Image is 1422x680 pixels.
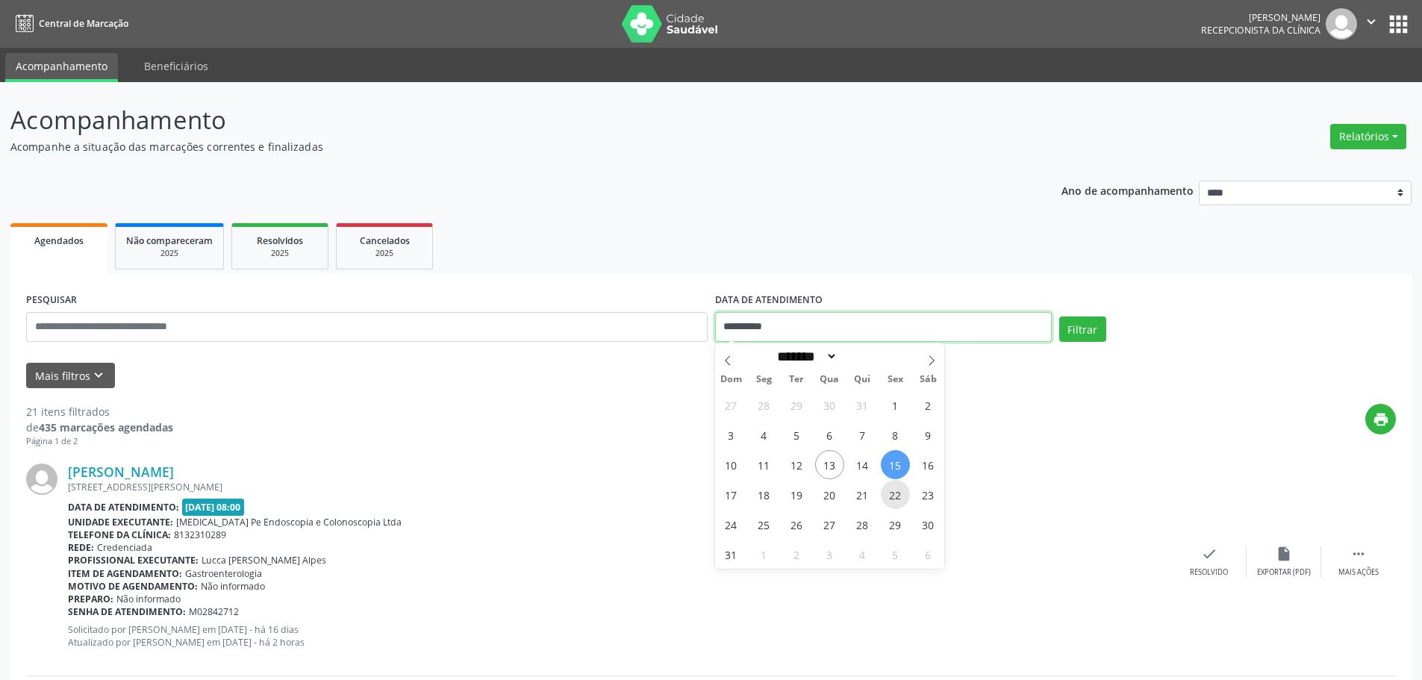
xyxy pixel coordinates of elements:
[26,435,173,448] div: Página 1 de 2
[182,499,245,516] span: [DATE] 08:00
[717,540,746,569] span: Agosto 31, 2025
[126,248,213,259] div: 2025
[1330,124,1406,149] button: Relatórios
[185,567,262,580] span: Gastroenterologia
[717,390,746,419] span: Julho 27, 2025
[189,605,239,618] span: M02842712
[1257,567,1311,578] div: Exportar (PDF)
[1059,316,1106,342] button: Filtrar
[815,510,844,539] span: Agosto 27, 2025
[773,349,838,364] select: Month
[782,480,811,509] span: Agosto 19, 2025
[68,516,173,528] b: Unidade executante:
[747,375,780,384] span: Seg
[914,420,943,449] span: Agosto 9, 2025
[1385,11,1412,37] button: apps
[68,623,1172,649] p: Solicitado por [PERSON_NAME] em [DATE] - há 16 dias Atualizado por [PERSON_NAME] em [DATE] - há 2...
[749,510,779,539] span: Agosto 25, 2025
[815,540,844,569] span: Setembro 3, 2025
[782,540,811,569] span: Setembro 2, 2025
[68,501,179,514] b: Data de atendimento:
[749,540,779,569] span: Setembro 1, 2025
[815,420,844,449] span: Agosto 6, 2025
[68,554,199,567] b: Profissional executante:
[782,390,811,419] span: Julho 29, 2025
[749,420,779,449] span: Agosto 4, 2025
[5,53,118,82] a: Acompanhamento
[26,363,115,389] button: Mais filtroskeyboard_arrow_down
[10,11,128,36] a: Central de Marcação
[848,540,877,569] span: Setembro 4, 2025
[39,420,173,434] strong: 435 marcações agendadas
[1338,567,1379,578] div: Mais ações
[26,289,77,312] label: PESQUISAR
[881,390,910,419] span: Agosto 1, 2025
[881,420,910,449] span: Agosto 8, 2025
[68,605,186,618] b: Senha de atendimento:
[10,102,991,139] p: Acompanhamento
[26,419,173,435] div: de
[780,375,813,384] span: Ter
[1373,411,1389,428] i: print
[881,510,910,539] span: Agosto 29, 2025
[848,390,877,419] span: Julho 31, 2025
[134,53,219,79] a: Beneficiários
[815,390,844,419] span: Julho 30, 2025
[911,375,944,384] span: Sáb
[126,234,213,247] span: Não compareceram
[1190,567,1228,578] div: Resolvido
[1061,181,1194,199] p: Ano de acompanhamento
[914,510,943,539] span: Agosto 30, 2025
[1201,11,1320,24] div: [PERSON_NAME]
[848,510,877,539] span: Agosto 28, 2025
[1201,546,1217,562] i: check
[202,554,326,567] span: Lucca [PERSON_NAME] Alpes
[813,375,846,384] span: Qua
[68,541,94,554] b: Rede:
[1350,546,1367,562] i: 
[881,540,910,569] span: Setembro 5, 2025
[717,420,746,449] span: Agosto 3, 2025
[1326,8,1357,40] img: img
[914,450,943,479] span: Agosto 16, 2025
[1357,8,1385,40] button: 
[717,480,746,509] span: Agosto 17, 2025
[1365,404,1396,434] button: print
[26,404,173,419] div: 21 itens filtrados
[68,593,113,605] b: Preparo:
[201,580,265,593] span: Não informado
[782,450,811,479] span: Agosto 12, 2025
[174,528,226,541] span: 8132310289
[881,450,910,479] span: Agosto 15, 2025
[347,248,422,259] div: 2025
[34,234,84,247] span: Agendados
[914,390,943,419] span: Agosto 2, 2025
[879,375,911,384] span: Sex
[848,480,877,509] span: Agosto 21, 2025
[360,234,410,247] span: Cancelados
[97,541,152,554] span: Credenciada
[26,464,57,495] img: img
[68,464,174,480] a: [PERSON_NAME]
[782,510,811,539] span: Agosto 26, 2025
[116,593,181,605] span: Não informado
[914,540,943,569] span: Setembro 6, 2025
[715,375,748,384] span: Dom
[1363,13,1379,30] i: 
[815,480,844,509] span: Agosto 20, 2025
[243,248,317,259] div: 2025
[881,480,910,509] span: Agosto 22, 2025
[90,367,107,384] i: keyboard_arrow_down
[1201,24,1320,37] span: Recepcionista da clínica
[749,480,779,509] span: Agosto 18, 2025
[68,580,198,593] b: Motivo de agendamento:
[749,450,779,479] span: Agosto 11, 2025
[848,420,877,449] span: Agosto 7, 2025
[717,510,746,539] span: Agosto 24, 2025
[749,390,779,419] span: Julho 28, 2025
[715,289,823,312] label: DATA DE ATENDIMENTO
[846,375,879,384] span: Qui
[10,139,991,155] p: Acompanhe a situação das marcações correntes e finalizadas
[68,567,182,580] b: Item de agendamento:
[176,516,402,528] span: [MEDICAL_DATA] Pe Endoscopia e Colonoscopia Ltda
